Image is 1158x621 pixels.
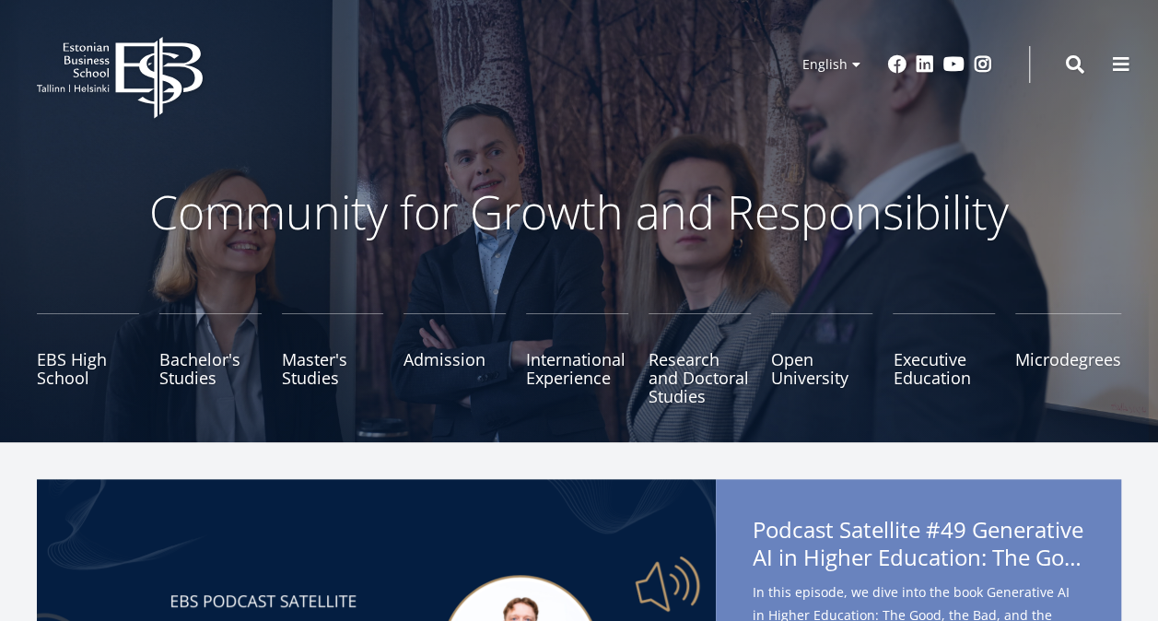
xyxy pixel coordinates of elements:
[753,516,1084,577] span: Podcast Satellite #49 Generative
[753,544,1084,571] span: AI in Higher Education: The Good, the Bad, and the Ugly
[916,55,934,74] a: Linkedin
[893,313,995,405] a: Executive Education
[526,313,628,405] a: International Experience
[91,184,1068,240] p: Community for Growth and Responsibility
[159,313,262,405] a: Bachelor's Studies
[888,55,907,74] a: Facebook
[649,313,751,405] a: Research and Doctoral Studies
[282,313,384,405] a: Master's Studies
[1015,313,1121,405] a: Microdegrees
[37,313,139,405] a: EBS High School
[771,313,873,405] a: Open University
[974,55,992,74] a: Instagram
[404,313,506,405] a: Admission
[943,55,965,74] a: Youtube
